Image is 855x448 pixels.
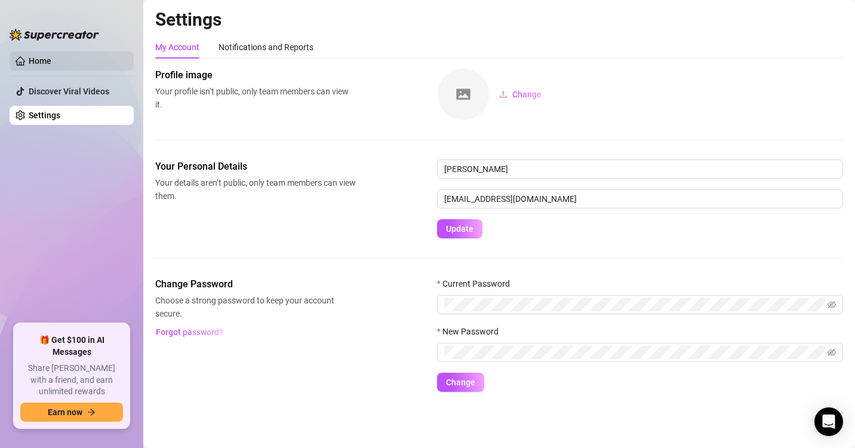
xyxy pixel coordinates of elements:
[437,189,843,208] input: Enter new email
[155,323,223,342] button: Forgot password?
[814,407,843,436] div: Open Intercom Messenger
[155,277,356,291] span: Change Password
[29,87,109,96] a: Discover Viral Videos
[155,176,356,202] span: Your details aren’t public, only team members can view them.
[155,8,843,31] h2: Settings
[219,41,313,54] div: Notifications and Reports
[444,298,825,311] input: Current Password
[437,373,484,392] button: Change
[446,378,475,387] span: Change
[437,277,518,290] label: Current Password
[437,219,482,238] button: Update
[828,300,836,309] span: eye-invisible
[444,346,825,359] input: New Password
[437,325,506,338] label: New Password
[155,294,356,320] span: Choose a strong password to keep your account secure.
[20,403,123,422] button: Earn nowarrow-right
[156,327,223,337] span: Forgot password?
[20,363,123,398] span: Share [PERSON_NAME] with a friend, and earn unlimited rewards
[20,335,123,358] span: 🎁 Get $100 in AI Messages
[499,90,508,99] span: upload
[490,85,551,104] button: Change
[155,159,356,174] span: Your Personal Details
[29,111,60,120] a: Settings
[87,408,96,416] span: arrow-right
[437,159,843,179] input: Enter name
[155,41,199,54] div: My Account
[828,348,836,357] span: eye-invisible
[29,56,51,66] a: Home
[438,69,489,120] img: square-placeholder.png
[155,68,356,82] span: Profile image
[155,85,356,111] span: Your profile isn’t public, only team members can view it.
[512,90,542,99] span: Change
[10,29,99,41] img: logo-BBDzfeDw.svg
[446,224,473,234] span: Update
[48,407,82,417] span: Earn now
